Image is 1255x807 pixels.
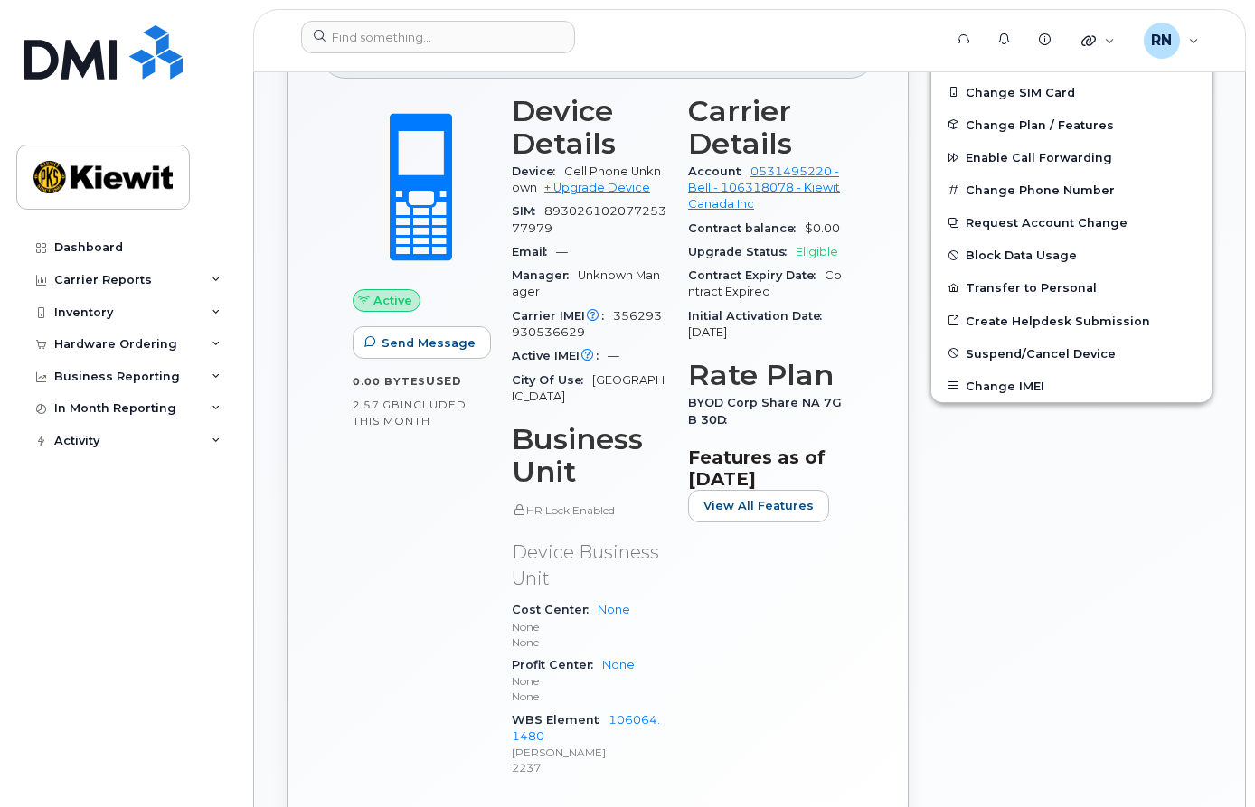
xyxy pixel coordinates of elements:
span: Account [688,164,750,178]
span: used [426,374,462,388]
p: Device Business Unit [512,540,666,591]
span: Email [512,245,556,258]
input: Find something... [301,21,575,53]
p: 2237 [512,760,666,775]
span: Enable Call Forwarding [966,151,1112,164]
button: View All Features [688,490,829,522]
span: included this month [353,398,467,427]
span: [GEOGRAPHIC_DATA] [512,373,665,403]
span: Send Message [382,334,476,352]
span: $0.00 [805,221,840,235]
span: Contract Expiry Date [688,268,825,282]
button: Change Phone Number [931,174,1212,206]
span: WBS Element [512,713,609,727]
h3: Device Details [512,95,666,160]
button: Change Plan / Features [931,108,1212,141]
span: [DATE] [688,325,727,339]
span: Cost Center [512,603,598,616]
span: Suspend/Cancel Device [966,346,1116,360]
span: View All Features [703,497,814,514]
span: — [556,245,568,258]
span: 89302610207725377979 [512,204,666,234]
span: Device [512,164,564,178]
span: 0.00 Bytes [353,375,426,388]
button: Transfer to Personal [931,271,1212,304]
button: Change SIM Card [931,76,1212,108]
span: RN [1151,30,1172,52]
h3: Business Unit [512,423,666,488]
a: None [602,658,635,671]
span: Upgrade Status [688,245,796,258]
span: Eligible [796,245,838,258]
span: BYOD Corp Share NA 7GB 30D [688,396,842,426]
div: Quicklinks [1069,23,1128,59]
button: Send Message [353,326,491,359]
a: 106064.1480 [512,713,660,743]
span: Active IMEI [512,349,608,362]
button: Enable Call Forwarding [931,141,1212,174]
iframe: Messenger Launcher [1176,728,1241,793]
button: Suspend/Cancel Device [931,337,1212,370]
a: + Upgrade Device [544,181,650,194]
span: Manager [512,268,578,282]
span: Carrier IMEI [512,309,613,323]
p: None [512,689,666,704]
span: City Of Use [512,373,592,387]
span: Unknown Manager [512,268,660,298]
span: Initial Activation Date [688,309,831,323]
h3: Rate Plan [688,359,843,391]
p: HR Lock Enabled [512,502,666,518]
span: Contract balance [688,221,805,235]
div: Robert Navalta [1131,23,1212,59]
span: Profit Center [512,658,602,671]
span: Change Plan / Features [966,117,1114,131]
a: Create Helpdesk Submission [931,305,1212,337]
span: SIM [512,204,544,218]
span: — [608,349,619,362]
p: None [512,673,666,689]
span: Active [373,292,412,309]
span: 2.57 GB [353,399,401,411]
h3: Features as of [DATE] [688,446,843,490]
button: Request Account Change [931,206,1212,239]
a: None [598,603,630,616]
p: None [512,619,666,634]
h3: Carrier Details [688,95,843,160]
a: 0531495220 - Bell - 106318078 - Kiewit Canada Inc [688,164,840,211]
p: [PERSON_NAME] [512,745,666,760]
span: Cell Phone Unknown [512,164,661,194]
button: Change IMEI [931,370,1212,402]
button: Block Data Usage [931,239,1212,271]
p: None [512,634,666,650]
